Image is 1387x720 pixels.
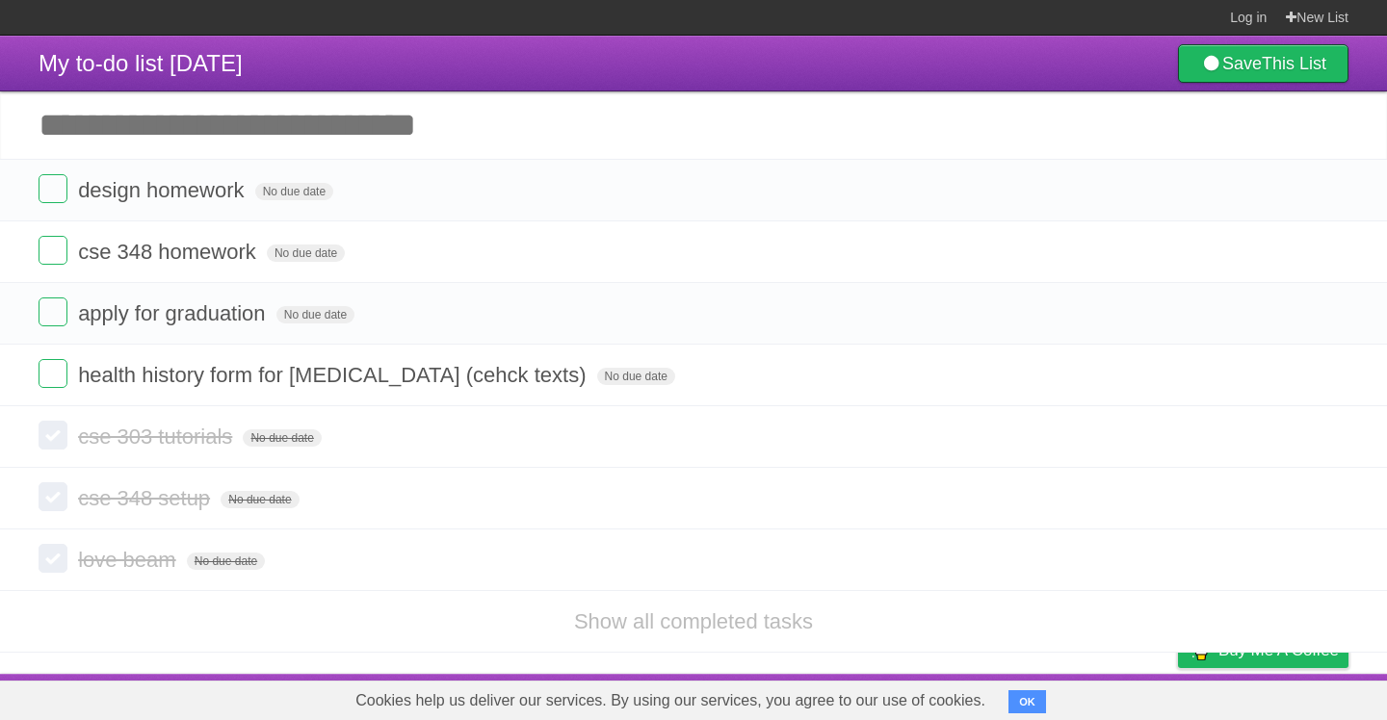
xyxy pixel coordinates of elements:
[1178,44,1348,83] a: SaveThis List
[1087,679,1130,715] a: Terms
[1153,679,1203,715] a: Privacy
[39,297,67,326] label: Done
[78,178,249,202] span: design homework
[39,544,67,573] label: Done
[243,429,321,447] span: No due date
[78,548,181,572] span: love beam
[1218,633,1339,667] span: Buy me a coffee
[336,681,1005,720] span: Cookies help us deliver our services. By using our services, you agree to our use of cookies.
[39,174,67,203] label: Done
[78,424,237,449] span: cse 303 tutorials
[78,486,215,510] span: cse 348 setup
[1227,679,1348,715] a: Suggest a feature
[39,236,67,265] label: Done
[276,306,354,323] span: No due date
[78,301,270,325] span: apply for graduation
[1008,690,1046,713] button: OK
[39,359,67,388] label: Done
[39,482,67,511] label: Done
[255,183,333,200] span: No due date
[922,679,962,715] a: About
[574,609,813,633] a: Show all completed tasks
[78,240,261,264] span: cse 348 homework
[39,50,243,76] span: My to-do list [DATE]
[39,421,67,450] label: Done
[1262,54,1326,73] b: This List
[267,244,345,262] span: No due date
[187,553,265,570] span: No due date
[78,363,590,387] span: health history form for [MEDICAL_DATA] (cehck texts)
[597,368,675,385] span: No due date
[985,679,1063,715] a: Developers
[221,491,299,508] span: No due date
